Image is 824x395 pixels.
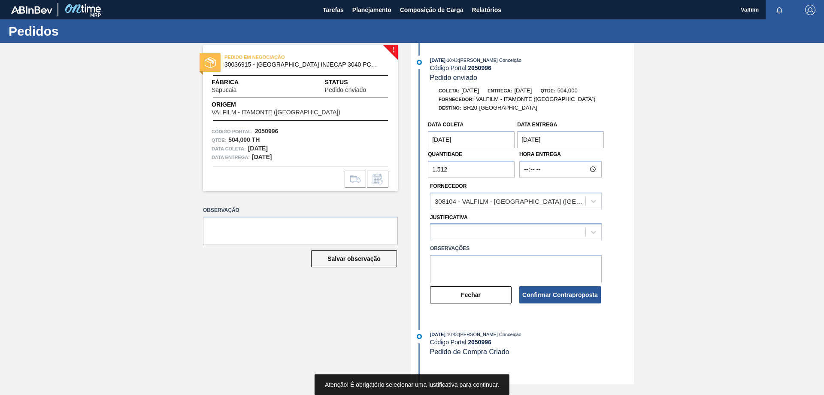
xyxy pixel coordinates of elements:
span: [DATE] [514,87,532,94]
span: : [PERSON_NAME] Conceição [457,332,521,337]
span: VALFILM - ITAMONTE ([GEOGRAPHIC_DATA]) [212,109,340,116]
span: Entrega: [488,88,512,93]
span: [DATE] [430,58,445,63]
label: Observação [203,204,398,217]
span: Composição de Carga [400,5,463,15]
span: BR20-[GEOGRAPHIC_DATA] [463,104,537,111]
span: PEDIDO EM NEGOCIAÇÃO [224,53,345,61]
input: dd/mm/yyyy [428,131,515,148]
span: Pedido enviado [325,87,367,93]
span: 30036915 - TAMPA INJECAP 3040 PCZERO S/ LINER [224,61,380,68]
strong: [DATE] [248,145,268,152]
div: Código Portal: [430,339,634,346]
span: Pedido de Compra Criado [430,348,509,355]
span: Qtde: [540,88,555,93]
label: Justificativa [430,214,468,220]
span: - 10:43 [445,58,457,63]
span: [DATE] [461,87,479,94]
strong: 2050996 [468,64,491,71]
span: Atenção! É obrigatório selecionar uma justificativa para continuar. [325,381,499,388]
div: Ir para Composição de Carga [345,171,366,188]
div: Código Portal: [430,64,634,71]
img: TNhmsLtSVTkK8tSr43FrP2fwEKptu5GPRR3wAAAABJRU5ErkJggg== [11,6,52,14]
button: Salvar observação [311,250,397,267]
span: Sapucaia [212,87,236,93]
img: status [205,57,216,68]
span: Fábrica [212,78,264,87]
div: Informar alteração no pedido [367,171,388,188]
strong: 2050996 [468,339,491,346]
label: Data Entrega [517,122,557,128]
span: Relatórios [472,5,501,15]
span: [DATE] [430,332,445,337]
label: Hora Entrega [519,148,602,161]
img: Logout [805,5,815,15]
button: Fechar [430,286,512,303]
label: Quantidade [428,151,462,157]
strong: 2050996 [255,128,279,135]
span: - 10:43 [445,332,457,337]
span: Pedido enviado [430,74,477,81]
span: Tarefas [323,5,344,15]
span: Origem [212,100,365,109]
img: atual [417,334,422,339]
label: Data coleta [428,122,463,128]
button: Notificações [766,4,793,16]
div: 308104 - VALFILM - [GEOGRAPHIC_DATA] ([GEOGRAPHIC_DATA]) [435,197,586,205]
h1: Pedidos [9,26,161,36]
label: Observações [430,242,602,255]
span: Coleta: [439,88,459,93]
span: Código Portal: [212,127,253,136]
strong: 504,000 TH [228,136,260,143]
span: Qtde : [212,136,226,144]
span: Fornecedor: [439,97,474,102]
img: atual [417,60,422,65]
span: Data entrega: [212,153,250,162]
span: 504,000 [557,87,578,94]
span: Planejamento [352,5,391,15]
button: Confirmar Contraproposta [519,286,601,303]
span: Data coleta: [212,144,246,153]
span: VALFILM - ITAMONTE ([GEOGRAPHIC_DATA]) [476,96,596,102]
span: : [PERSON_NAME] Conceição [457,58,521,63]
span: Destino: [439,105,461,110]
span: Status [325,78,389,87]
input: dd/mm/yyyy [517,131,604,148]
label: Fornecedor [430,183,467,189]
strong: [DATE] [252,153,272,160]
